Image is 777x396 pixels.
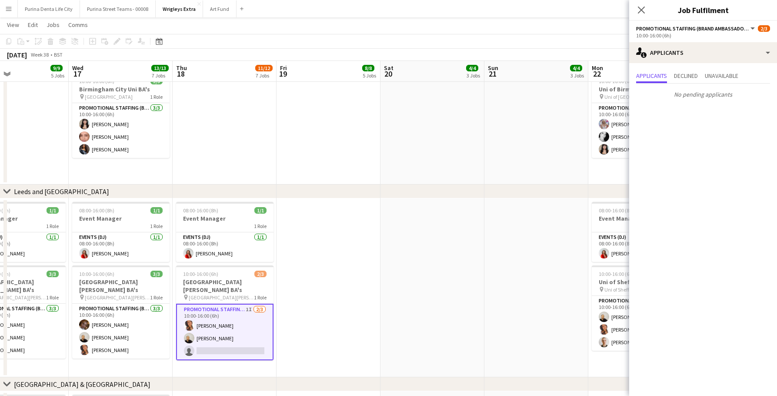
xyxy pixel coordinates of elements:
div: 7 Jobs [152,72,168,79]
app-job-card: 10:00-16:00 (6h)3/3Birmingham City Uni BA's [GEOGRAPHIC_DATA]1 RolePromotional Staffing (Brand Am... [72,73,170,158]
span: Declined [674,73,698,79]
span: 18 [175,69,187,79]
app-card-role: Promotional Staffing (Brand Ambassadors)3/310:00-16:00 (6h)[PERSON_NAME][PERSON_NAME][PERSON_NAME] [592,296,689,351]
div: 7 Jobs [256,72,272,79]
span: 4/4 [570,65,582,71]
span: 2/3 [254,271,267,277]
span: 10:00-16:00 (6h) [599,271,634,277]
span: Fri [280,64,287,72]
h3: [GEOGRAPHIC_DATA][PERSON_NAME] BA's [176,278,273,294]
app-job-card: 10:00-16:00 (6h)3/3Uni of Birmingham BA's Uni of [GEOGRAPHIC_DATA]1 RolePromotional Staffing (Bra... [592,73,689,158]
button: Promotional Staffing (Brand Ambassadors) [636,25,756,32]
app-job-card: 10:00-16:00 (6h)3/3[GEOGRAPHIC_DATA][PERSON_NAME] BA's [GEOGRAPHIC_DATA][PERSON_NAME] BA's1 RoleP... [72,265,170,359]
span: 9/9 [50,65,63,71]
div: BST [54,51,63,58]
span: 1/1 [47,207,59,214]
span: 11/12 [255,65,273,71]
span: 1 Role [254,294,267,301]
span: 21 [487,69,498,79]
h3: Job Fulfilment [629,4,777,16]
span: Uni of [GEOGRAPHIC_DATA] [604,94,666,100]
span: 1/1 [254,207,267,214]
div: Applicants [629,42,777,63]
h3: Event Manager [72,215,170,222]
span: 10:00-16:00 (6h) [79,271,114,277]
app-card-role: Promotional Staffing (Brand Ambassadors)3/310:00-16:00 (6h)[PERSON_NAME][PERSON_NAME][PERSON_NAME] [592,103,689,158]
span: [GEOGRAPHIC_DATA] [85,94,133,100]
span: 08:00-16:00 (8h) [79,207,114,214]
p: No pending applicants [629,87,777,102]
div: 5 Jobs [363,72,376,79]
span: 17 [71,69,83,79]
span: 13/13 [151,65,169,71]
a: Edit [24,19,41,30]
span: Promotional Staffing (Brand Ambassadors) [636,25,749,32]
app-job-card: 08:00-16:00 (8h)1/1Event Manager1 RoleEvents (DJ)1/108:00-16:00 (8h)[PERSON_NAME] [176,202,273,262]
div: 08:00-16:00 (8h)1/1Event Manager1 RoleEvents (DJ)1/108:00-16:00 (8h)[PERSON_NAME] [72,202,170,262]
span: 4/4 [466,65,478,71]
span: Mon [592,64,603,72]
span: 1/1 [150,207,163,214]
app-card-role: Promotional Staffing (Brand Ambassadors)3/310:00-16:00 (6h)[PERSON_NAME][PERSON_NAME][PERSON_NAME] [72,304,170,359]
span: 1 Role [150,223,163,229]
button: Art Fund [203,0,237,17]
span: 3/3 [47,271,59,277]
span: View [7,21,19,29]
span: Sun [488,64,498,72]
span: 1 Role [150,294,163,301]
app-card-role: Events (DJ)1/108:00-16:00 (8h)[PERSON_NAME] [72,232,170,262]
span: Edit [28,21,38,29]
app-card-role: Promotional Staffing (Brand Ambassadors)1I2/310:00-16:00 (6h)[PERSON_NAME][PERSON_NAME] [176,304,273,360]
span: 2/3 [758,25,770,32]
span: 1 Role [254,223,267,229]
span: 1 Role [150,94,163,100]
h3: Uni of Sheffield BA's [592,278,689,286]
a: Jobs [43,19,63,30]
button: Wrigleys Extra [156,0,203,17]
span: 20 [383,69,394,79]
h3: Birmingham City Uni BA's [72,85,170,93]
app-job-card: 10:00-16:00 (6h)2/3[GEOGRAPHIC_DATA][PERSON_NAME] BA's [GEOGRAPHIC_DATA][PERSON_NAME] BA's1 RoleP... [176,265,273,360]
span: 1 Role [46,294,59,301]
app-job-card: 08:00-16:00 (8h)1/1Event Manager1 RoleEvents (DJ)1/108:00-16:00 (8h)[PERSON_NAME] [592,202,689,262]
a: View [3,19,23,30]
app-card-role: Events (DJ)1/108:00-16:00 (8h)[PERSON_NAME] [176,232,273,262]
div: [GEOGRAPHIC_DATA] & [GEOGRAPHIC_DATA] [14,380,150,389]
span: [GEOGRAPHIC_DATA][PERSON_NAME] BA's [189,294,254,301]
span: Uni of Sheffield BA's [604,286,647,293]
div: 3 Jobs [570,72,584,79]
div: [DATE] [7,50,27,59]
app-job-card: 10:00-16:00 (6h)3/3Uni of Sheffield BA's Uni of Sheffield BA's1 RolePromotional Staffing (Brand A... [592,265,689,351]
span: Jobs [47,21,60,29]
span: Thu [176,64,187,72]
span: 3/3 [150,271,163,277]
span: 10:00-16:00 (6h) [183,271,218,277]
span: Wed [72,64,83,72]
div: 10:00-16:00 (6h) [636,32,770,39]
span: 8/8 [362,65,374,71]
app-card-role: Events (DJ)1/108:00-16:00 (8h)[PERSON_NAME] [592,232,689,262]
span: Unavailable [705,73,738,79]
span: 08:00-16:00 (8h) [599,207,634,214]
button: Purina Street Teams - 00008 [80,0,156,17]
span: Week 38 [29,51,50,58]
h3: [GEOGRAPHIC_DATA][PERSON_NAME] BA's [72,278,170,294]
h3: Event Manager [176,215,273,222]
span: 19 [279,69,287,79]
h3: Uni of Birmingham BA's [592,85,689,93]
span: Sat [384,64,394,72]
div: 3 Jobs [467,72,480,79]
span: 22 [590,69,603,79]
div: Leeds and [GEOGRAPHIC_DATA] [14,187,109,196]
span: Comms [68,21,88,29]
app-card-role: Promotional Staffing (Brand Ambassadors)3/310:00-16:00 (6h)[PERSON_NAME][PERSON_NAME][PERSON_NAME] [72,103,170,158]
h3: Event Manager [592,215,689,222]
span: [GEOGRAPHIC_DATA][PERSON_NAME] BA's [85,294,150,301]
span: 1 Role [46,223,59,229]
span: 08:00-16:00 (8h) [183,207,218,214]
